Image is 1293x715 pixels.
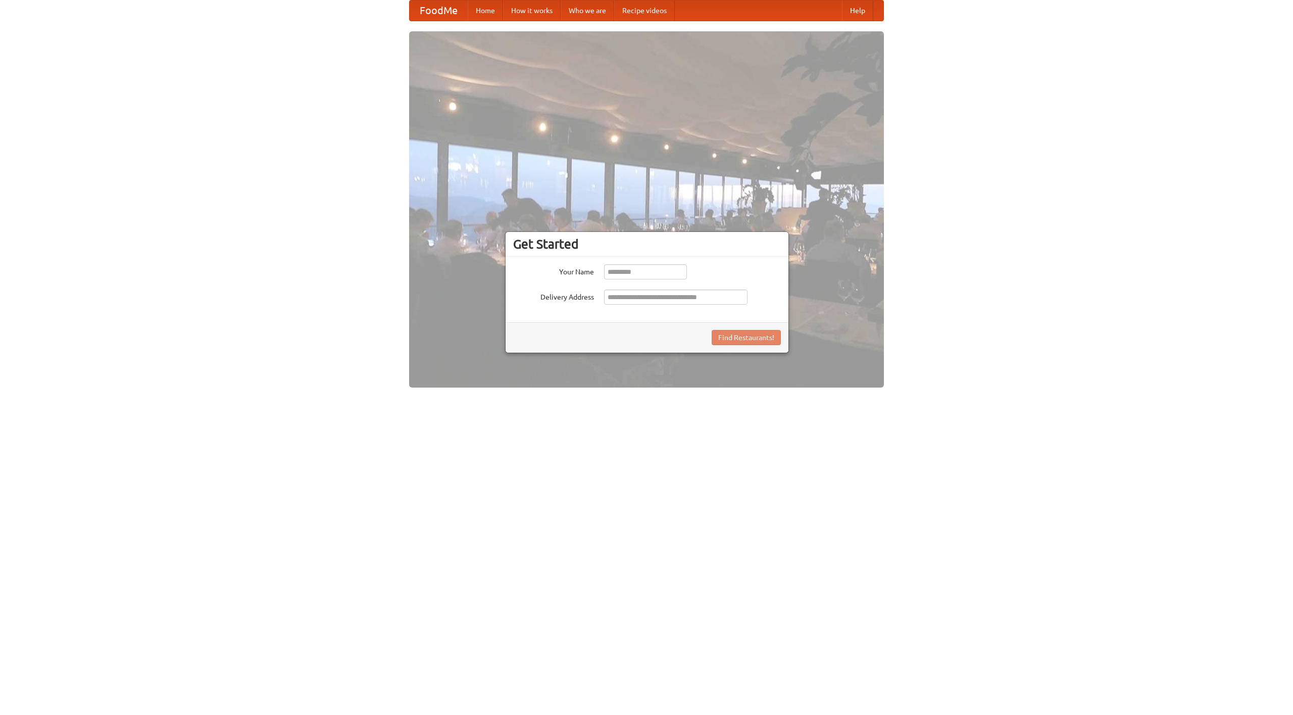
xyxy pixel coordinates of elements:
a: How it works [503,1,561,21]
a: FoodMe [410,1,468,21]
label: Your Name [513,264,594,277]
a: Home [468,1,503,21]
button: Find Restaurants! [712,330,781,345]
a: Recipe videos [614,1,675,21]
a: Who we are [561,1,614,21]
a: Help [842,1,873,21]
h3: Get Started [513,236,781,252]
label: Delivery Address [513,290,594,302]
